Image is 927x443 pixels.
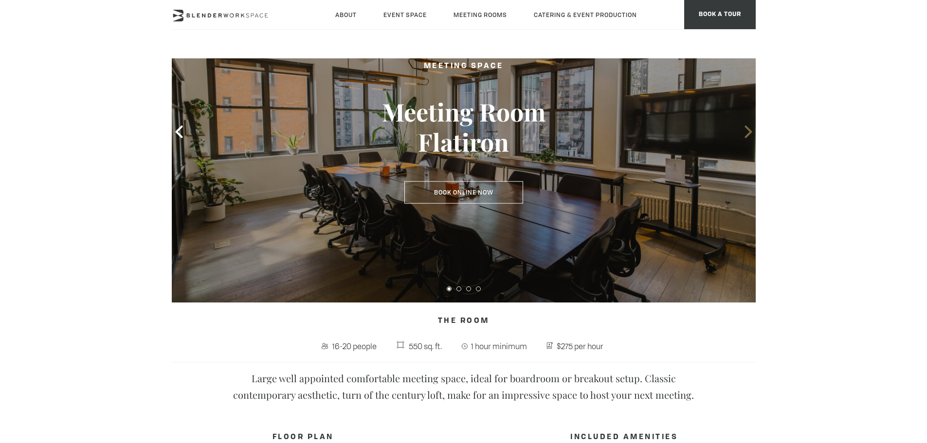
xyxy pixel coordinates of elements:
span: 550 sq. ft. [406,338,444,354]
span: $275 per hour [554,338,606,354]
iframe: Chat Widget [878,396,927,443]
h2: Meeting Space [352,60,576,72]
a: Book Online Now [404,181,523,204]
span: 1 hour minimum [469,338,530,354]
h3: Meeting Room Flatiron [352,97,576,157]
h4: The Room [172,312,756,331]
p: Large well appointed comfortable meeting space, ideal for boardroom or breakout setup. Classic co... [220,370,707,403]
span: 16-20 people [330,338,379,354]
